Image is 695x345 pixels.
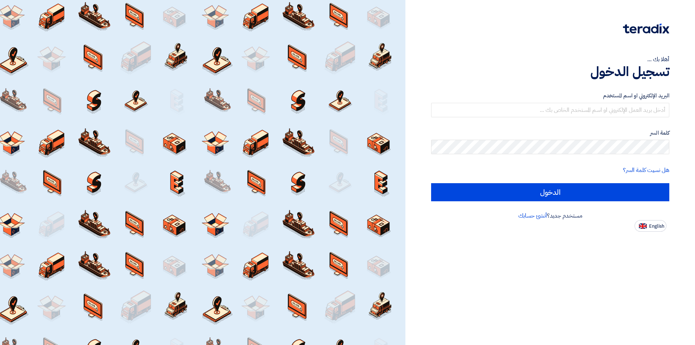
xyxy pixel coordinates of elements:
span: English [649,224,664,229]
h1: تسجيل الدخول [431,64,669,80]
div: مستخدم جديد؟ [431,211,669,220]
input: أدخل بريد العمل الإلكتروني او اسم المستخدم الخاص بك ... [431,103,669,117]
a: أنشئ حسابك [518,211,547,220]
a: هل نسيت كلمة السر؟ [623,166,669,174]
label: البريد الإلكتروني او اسم المستخدم [431,92,669,100]
img: en-US.png [639,223,647,229]
img: Teradix logo [623,24,669,34]
button: English [635,220,666,232]
div: أهلا بك ... [431,55,669,64]
label: كلمة السر [431,129,669,137]
input: الدخول [431,183,669,201]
